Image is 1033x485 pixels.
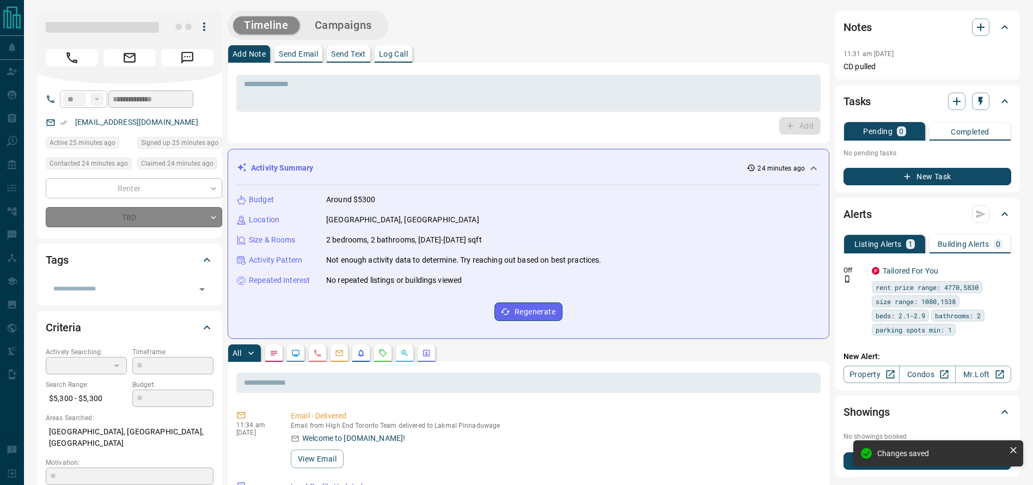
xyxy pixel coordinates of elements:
[908,240,913,248] p: 1
[876,324,952,335] span: parking spots min: 1
[843,50,894,58] p: 11:31 am [DATE]
[233,16,299,34] button: Timeline
[75,118,198,126] a: [EMAIL_ADDRESS][DOMAIN_NAME]
[194,282,210,297] button: Open
[872,267,879,275] div: property.ca
[935,310,981,321] span: bathrooms: 2
[843,452,1011,470] button: New Showing
[843,399,1011,425] div: Showings
[379,50,408,58] p: Log Call
[46,178,222,198] div: Renter
[270,349,278,357] svg: Notes
[757,163,805,173] p: 24 minutes ago
[899,128,903,135] p: 0
[233,349,241,357] p: All
[996,240,1000,248] p: 0
[46,423,213,452] p: [GEOGRAPHIC_DATA], [GEOGRAPHIC_DATA], [GEOGRAPHIC_DATA]
[137,137,222,152] div: Mon Oct 13 2025
[876,310,925,321] span: beds: 2.1-2.9
[251,162,313,174] p: Activity Summary
[236,429,274,436] p: [DATE]
[938,240,989,248] p: Building Alerts
[843,14,1011,40] div: Notes
[302,433,405,444] p: Welcome to [DOMAIN_NAME]!
[46,413,213,423] p: Areas Searched:
[843,366,900,383] a: Property
[46,380,127,390] p: Search Range:
[46,347,127,357] p: Actively Searching:
[249,194,274,205] p: Budget
[313,349,322,357] svg: Calls
[843,351,1011,362] p: New Alert:
[249,254,302,266] p: Activity Pattern
[899,366,955,383] a: Condos
[46,319,81,336] h2: Criteria
[843,201,1011,227] div: Alerts
[46,157,132,173] div: Mon Oct 13 2025
[877,449,1005,458] div: Changes saved
[304,16,383,34] button: Campaigns
[137,157,222,173] div: Mon Oct 13 2025
[876,282,979,293] span: rent price range: 4770,5830
[854,240,902,248] p: Listing Alerts
[400,349,409,357] svg: Opportunities
[843,205,872,223] h2: Alerts
[326,194,376,205] p: Around $5300
[335,349,344,357] svg: Emails
[46,458,213,468] p: Motivation:
[46,251,68,269] h2: Tags
[249,214,279,226] p: Location
[326,234,482,246] p: 2 bedrooms, 2 bathrooms, [DATE]-[DATE] sqft
[843,93,871,110] h2: Tasks
[843,88,1011,114] div: Tasks
[233,50,266,58] p: Add Note
[843,275,851,283] svg: Push Notification Only
[46,314,213,341] div: Criteria
[326,275,462,286] p: No repeated listings or buildings viewed
[843,265,865,275] p: Off
[843,168,1011,185] button: New Task
[46,207,222,227] div: TBD
[422,349,431,357] svg: Agent Actions
[291,422,816,429] p: Email from High End Toronto Team delivered to Lakmal Pinnaduwage
[236,421,274,429] p: 11:34 am
[46,247,213,273] div: Tags
[843,403,890,421] h2: Showings
[103,49,156,66] span: Email
[249,234,296,246] p: Size & Rooms
[161,49,213,66] span: Message
[291,450,344,468] button: View Email
[46,137,132,152] div: Mon Oct 13 2025
[132,380,213,390] p: Budget:
[132,347,213,357] p: Timeframe:
[378,349,387,357] svg: Requests
[955,366,1011,383] a: Mr.Loft
[843,19,872,36] h2: Notes
[249,275,310,286] p: Repeated Interest
[494,302,563,321] button: Regenerate
[50,158,128,169] span: Contacted 24 minutes ago
[876,296,956,307] span: size range: 1080,1538
[326,214,479,226] p: [GEOGRAPHIC_DATA], [GEOGRAPHIC_DATA]
[141,137,218,148] span: Signed up 25 minutes ago
[863,128,893,135] p: Pending
[331,50,366,58] p: Send Text
[46,390,127,408] p: $5,300 - $5,300
[883,266,938,275] a: Tailored For You
[326,254,602,266] p: Not enough activity data to determine. Try reaching out based on best practices.
[291,410,816,422] p: Email - Delivered
[60,119,68,126] svg: Email Verified
[46,49,98,66] span: Call
[843,432,1011,441] p: No showings booked
[291,349,300,357] svg: Lead Browsing Activity
[843,145,1011,161] p: No pending tasks
[357,349,365,357] svg: Listing Alerts
[843,61,1011,72] p: CD pulled
[141,158,213,169] span: Claimed 24 minutes ago
[50,137,115,148] span: Active 25 minutes ago
[237,158,820,178] div: Activity Summary24 minutes ago
[279,50,318,58] p: Send Email
[951,128,989,136] p: Completed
